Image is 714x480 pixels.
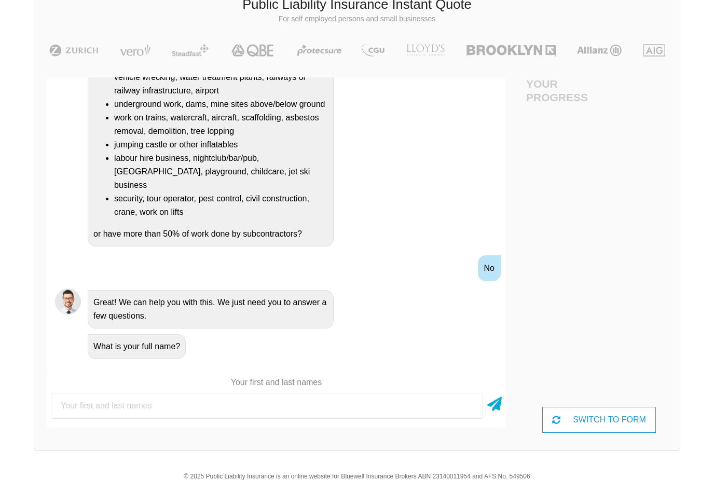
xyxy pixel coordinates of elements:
[293,44,346,57] img: Protecsure | Public Liability Insurance
[45,44,103,57] img: Zurich | Public Liability Insurance
[114,138,328,152] li: jumping castle or other inflatables
[358,44,389,57] img: CGU | Public Liability Insurance
[42,14,672,24] p: For self employed persons and small businesses
[55,289,81,314] img: Chatbot | PLI
[526,77,599,103] h4: Your Progress
[168,44,213,57] img: Steadfast | Public Liability Insurance
[462,44,559,57] img: Brooklyn | Public Liability Insurance
[88,290,334,328] div: Great! We can help you with this. We just need you to answer a few questions.
[478,255,501,281] div: No
[115,44,155,57] img: Vero | Public Liability Insurance
[114,152,328,192] li: labour hire business, nightclub/bar/pub, [GEOGRAPHIC_DATA], playground, childcare, jet ski business
[572,44,627,57] img: Allianz | Public Liability Insurance
[114,192,328,219] li: security, tour operator, pest control, civil construction, crane, work on lifts
[225,44,281,57] img: QBE | Public Liability Insurance
[114,98,328,111] li: underground work, dams, mine sites above/below ground
[542,407,655,433] div: SWITCH TO FORM
[401,44,450,57] img: LLOYD's | Public Liability Insurance
[114,111,328,138] li: work on trains, watercraft, aircraft, scaffolding, asbestos removal, demolition, tree lopping
[51,393,483,419] input: Your first and last names
[88,334,186,359] div: What is your full name?
[47,377,506,388] p: Your first and last names
[639,44,670,57] img: AIG | Public Liability Insurance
